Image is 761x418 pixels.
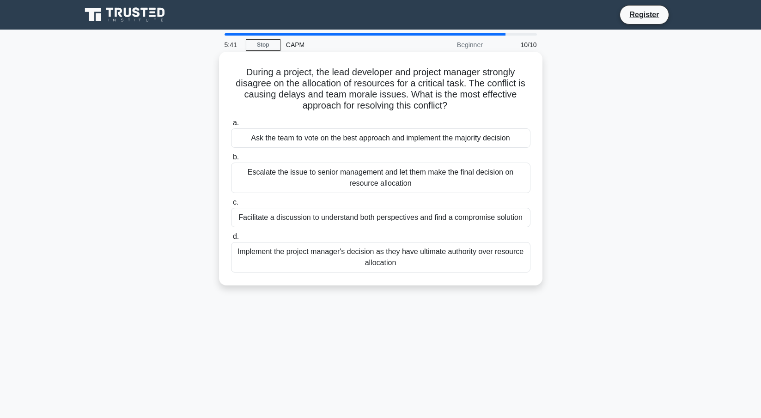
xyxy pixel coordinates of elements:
div: CAPM [280,36,408,54]
h5: During a project, the lead developer and project manager strongly disagree on the allocation of r... [230,67,531,112]
span: d. [233,232,239,240]
div: Beginner [408,36,488,54]
a: Stop [246,39,280,51]
div: 10/10 [488,36,542,54]
div: Ask the team to vote on the best approach and implement the majority decision [231,128,530,148]
span: b. [233,153,239,161]
span: a. [233,119,239,127]
div: Facilitate a discussion to understand both perspectives and find a compromise solution [231,208,530,227]
div: Escalate the issue to senior management and let them make the final decision on resource allocation [231,163,530,193]
a: Register [624,9,664,20]
span: c. [233,198,238,206]
div: Implement the project manager's decision as they have ultimate authority over resource allocation [231,242,530,273]
div: 5:41 [219,36,246,54]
